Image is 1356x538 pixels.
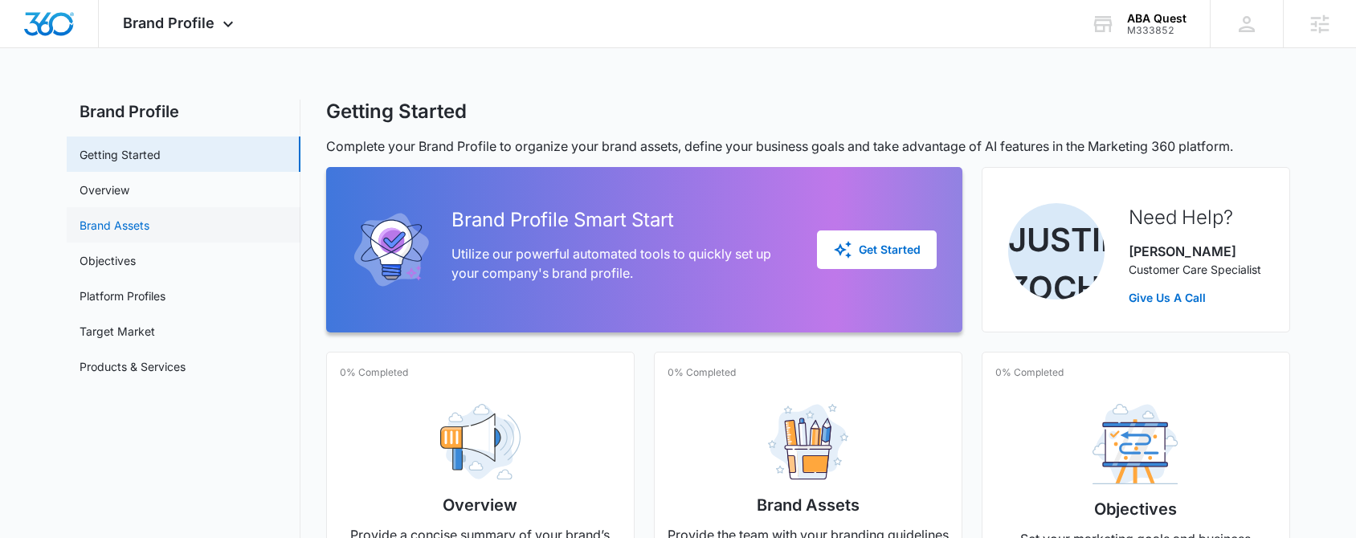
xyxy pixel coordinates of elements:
a: Products & Services [80,358,186,375]
p: [PERSON_NAME] [1129,242,1261,261]
a: Overview [80,181,129,198]
a: Getting Started [80,146,161,163]
h2: Brand Assets [757,493,860,517]
div: Get Started [833,240,921,259]
a: Objectives [80,252,136,269]
a: Brand Assets [80,217,149,234]
div: account name [1127,12,1186,25]
h2: Objectives [1094,497,1177,521]
h2: Brand Profile Smart Start [451,206,791,234]
div: account id [1127,25,1186,36]
h2: Overview [443,493,517,517]
p: Complete your Brand Profile to organize your brand assets, define your business goals and take ad... [326,137,1290,156]
p: 0% Completed [340,365,408,380]
h1: Getting Started [326,100,467,124]
a: Platform Profiles [80,287,165,304]
p: 0% Completed [668,365,736,380]
span: Brand Profile [123,14,214,31]
a: Give Us A Call [1129,289,1261,306]
h2: Need Help? [1129,203,1261,232]
img: Justin Zochniak [1008,203,1105,300]
button: Get Started [817,230,937,269]
h2: Brand Profile [67,100,300,124]
p: Customer Care Specialist [1129,261,1261,278]
p: Utilize our powerful automated tools to quickly set up your company's brand profile. [451,244,791,283]
a: Target Market [80,323,155,340]
p: 0% Completed [995,365,1064,380]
